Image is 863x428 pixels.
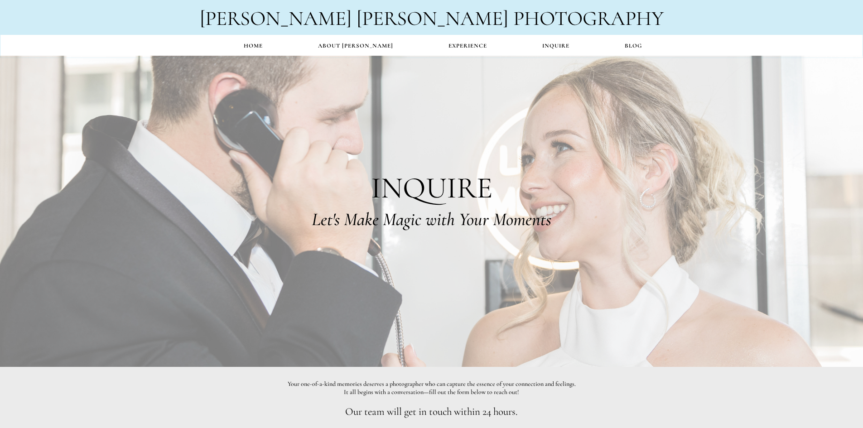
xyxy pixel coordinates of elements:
span: Your one-of-a-kind memories deserves a photographer who can capture the essence of your connectio... [288,380,576,388]
a: BLOG [597,37,670,55]
span: It all begins with a conversation—fill out the form below to reach out! [344,388,519,396]
span: INQUIRE [371,170,492,206]
a: INQUIRE [515,37,597,55]
span: Our team will get in touch within 24 hours. [345,405,518,418]
a: ABOUT ARLENE [290,37,421,55]
a: EXPERIENCE [421,37,515,55]
em: Let's Make Magic with Your Moments [312,208,551,230]
span: [PERSON_NAME] [200,6,352,31]
span: [PERSON_NAME] [357,6,508,31]
a: Home [216,37,290,55]
span: PHOTOGRAPHY [513,6,664,31]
